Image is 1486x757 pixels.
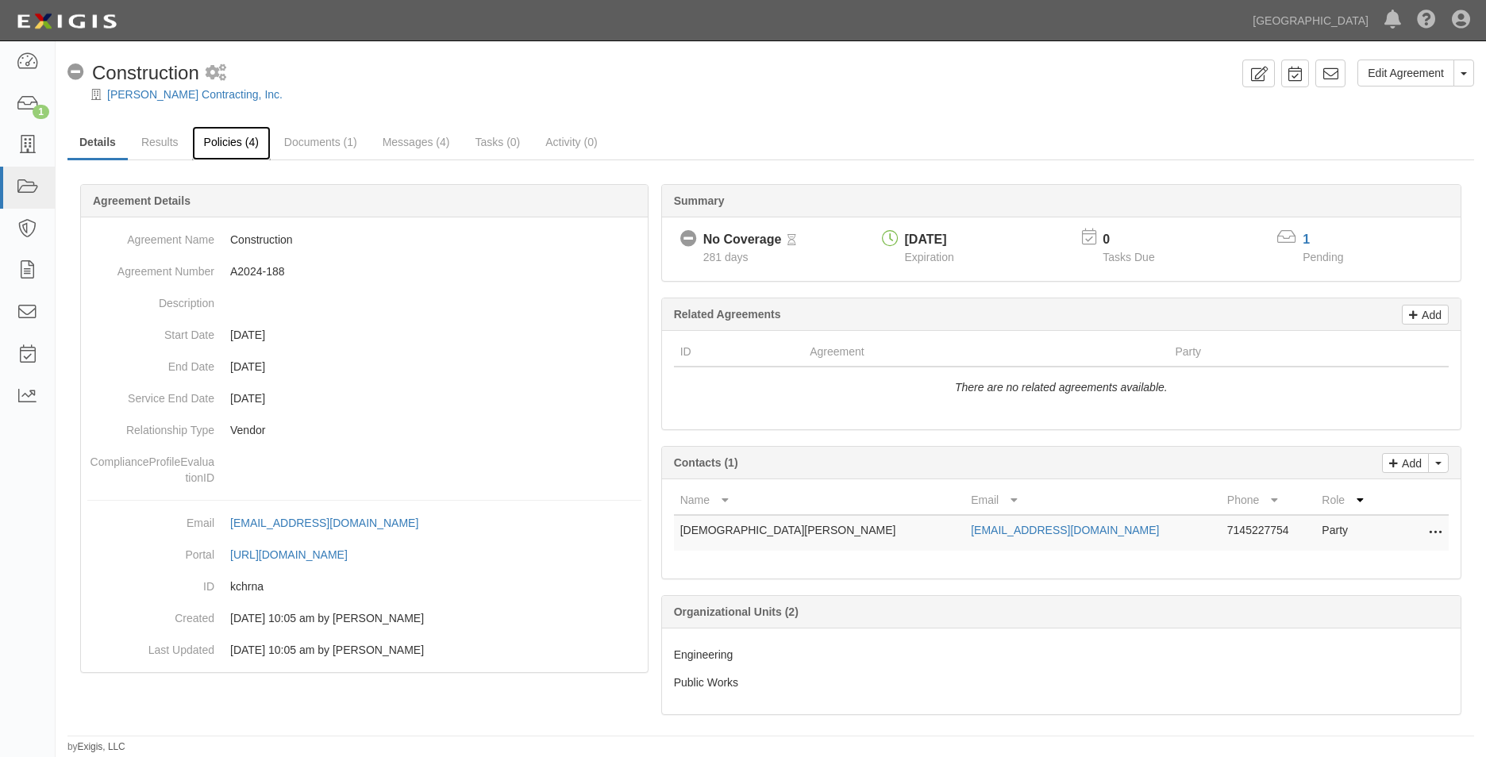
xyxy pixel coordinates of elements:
[674,486,965,515] th: Name
[87,351,214,375] dt: End Date
[107,88,283,101] a: [PERSON_NAME] Contracting, Inc.
[1303,251,1343,263] span: Pending
[1103,231,1174,249] p: 0
[87,571,641,602] dd: kchrna
[192,126,271,160] a: Policies (4)
[33,105,49,119] div: 1
[674,337,803,367] th: ID
[206,65,226,82] i: 2 scheduled workflows
[674,605,799,618] b: Organizational Units (2)
[674,308,781,321] b: Related Agreements
[1221,515,1316,551] td: 7145227754
[87,382,214,406] dt: Service End Date
[1357,60,1454,86] a: Edit Agreement
[87,256,641,287] dd: A2024-188
[87,287,214,311] dt: Description
[964,486,1221,515] th: Email
[533,126,609,158] a: Activity (0)
[87,571,214,594] dt: ID
[1418,305,1442,324] p: Add
[674,194,725,207] b: Summary
[87,446,214,486] dt: ComplianceProfileEvaluationID
[87,414,214,438] dt: Relationship Type
[1315,486,1385,515] th: Role
[92,62,199,83] span: Construction
[87,507,214,531] dt: Email
[703,231,782,249] div: No Coverage
[463,126,532,158] a: Tasks (0)
[87,634,214,658] dt: Last Updated
[905,231,954,249] div: [DATE]
[1245,5,1376,37] a: [GEOGRAPHIC_DATA]
[87,539,214,563] dt: Portal
[87,224,641,256] dd: Construction
[971,524,1159,536] a: [EMAIL_ADDRESS][DOMAIN_NAME]
[674,648,733,661] span: Engineering
[67,60,199,86] div: Construction
[803,337,1168,367] th: Agreement
[87,351,641,382] dd: [DATE]
[680,231,697,248] i: No Coverage
[67,126,128,160] a: Details
[1221,486,1316,515] th: Phone
[87,382,641,414] dd: [DATE]
[955,381,1168,394] i: There are no related agreements available.
[674,515,965,551] td: [DEMOGRAPHIC_DATA][PERSON_NAME]
[87,634,641,666] dd: [DATE] 10:05 am by [PERSON_NAME]
[230,515,418,531] div: [EMAIL_ADDRESS][DOMAIN_NAME]
[12,7,121,36] img: logo-5460c22ac91f19d4615b14bd174203de0afe785f0fc80cf4dbbc73dc1793850b.png
[67,740,125,754] small: by
[272,126,369,158] a: Documents (1)
[1168,337,1379,367] th: Party
[78,741,125,752] a: Exigis, LLC
[230,548,365,561] a: [URL][DOMAIN_NAME]
[230,517,436,529] a: [EMAIL_ADDRESS][DOMAIN_NAME]
[674,676,738,689] span: Public Works
[905,251,954,263] span: Expiration
[1417,11,1436,30] i: Help Center - Complianz
[787,235,796,246] i: Pending Review
[87,256,214,279] dt: Agreement Number
[1402,305,1449,325] a: Add
[1303,232,1310,246] a: 1
[87,414,641,446] dd: Vendor
[371,126,462,158] a: Messages (4)
[129,126,191,158] a: Results
[93,194,191,207] b: Agreement Details
[1315,515,1385,551] td: Party
[87,602,641,634] dd: [DATE] 10:05 am by [PERSON_NAME]
[1103,251,1154,263] span: Tasks Due
[87,602,214,626] dt: Created
[674,456,738,469] b: Contacts (1)
[1398,454,1422,472] p: Add
[87,319,641,351] dd: [DATE]
[87,319,214,343] dt: Start Date
[1382,453,1429,473] a: Add
[67,64,84,81] i: No Coverage
[703,251,749,263] span: Since 12/10/2024
[87,224,214,248] dt: Agreement Name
